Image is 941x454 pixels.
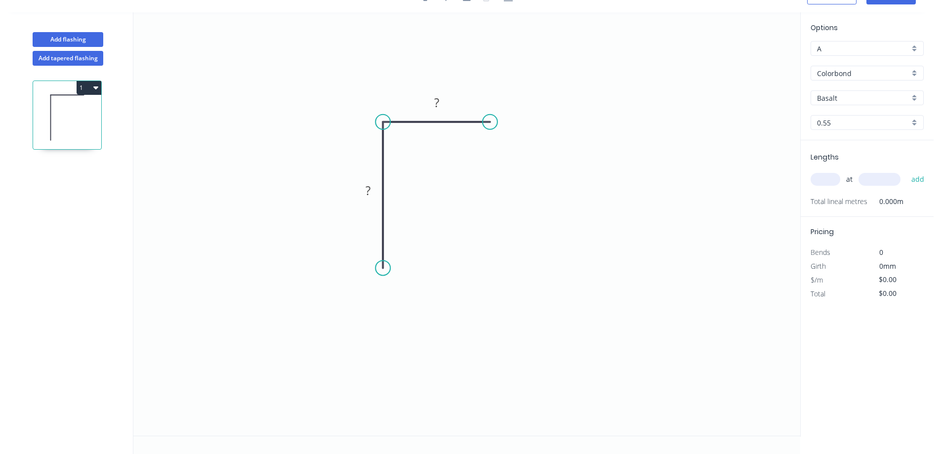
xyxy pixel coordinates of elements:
[811,248,830,257] span: Bends
[33,51,103,66] button: Add tapered flashing
[817,93,909,103] input: Colour
[811,23,838,33] span: Options
[811,275,823,285] span: $/m
[811,195,867,208] span: Total lineal metres
[879,261,896,271] span: 0mm
[366,182,370,199] tspan: ?
[811,261,826,271] span: Girth
[906,171,930,188] button: add
[33,32,103,47] button: Add flashing
[434,94,439,111] tspan: ?
[133,12,800,436] svg: 0
[867,195,903,208] span: 0.000m
[811,152,839,162] span: Lengths
[879,248,883,257] span: 0
[817,118,909,128] input: Thickness
[817,43,909,54] input: Price level
[817,68,909,79] input: Material
[811,227,834,237] span: Pricing
[846,172,853,186] span: at
[811,289,825,298] span: Total
[77,81,101,95] button: 1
